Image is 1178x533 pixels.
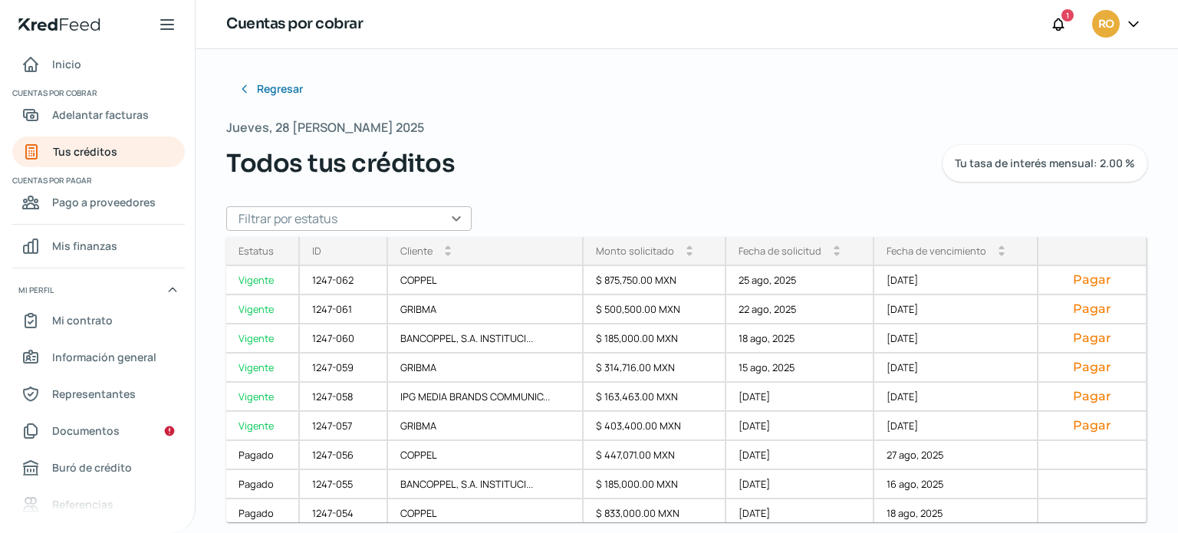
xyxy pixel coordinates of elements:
a: Vigente [226,383,300,412]
div: 1247-059 [300,354,388,383]
div: COPPEL [388,441,584,470]
div: [DATE] [874,412,1038,441]
span: Información general [52,347,156,367]
i: arrow_drop_down [834,251,840,257]
div: BANCOPPEL, S.A. INSTITUCI... [388,324,584,354]
div: BANCOPPEL, S.A. INSTITUCI... [388,470,584,499]
a: Vigente [226,295,300,324]
div: Monto solicitado [596,244,674,258]
span: Buró de crédito [52,458,132,477]
div: GRIBMA [388,354,584,383]
div: [DATE] [726,470,874,499]
div: COPPEL [388,499,584,528]
div: 1247-057 [300,412,388,441]
div: Estatus [239,244,274,258]
i: arrow_drop_down [686,251,693,257]
div: [DATE] [874,295,1038,324]
button: Pagar [1051,331,1134,346]
div: $ 314,716.00 MXN [584,354,726,383]
div: GRIBMA [388,295,584,324]
div: [DATE] [874,354,1038,383]
div: [DATE] [874,324,1038,354]
span: 1 [1066,8,1069,22]
span: Tus créditos [53,142,117,161]
div: [DATE] [726,383,874,412]
i: arrow_drop_down [445,251,451,257]
button: Pagar [1051,360,1134,375]
div: 15 ago, 2025 [726,354,874,383]
span: Mis finanzas [52,236,117,255]
span: Jueves, 28 [PERSON_NAME] 2025 [226,117,424,139]
a: Mi contrato [12,305,185,336]
a: Representantes [12,379,185,410]
div: Fecha de solicitud [739,244,821,258]
div: IPG MEDIA BRANDS COMMUNIC... [388,383,584,412]
div: 27 ago, 2025 [874,441,1038,470]
span: Representantes [52,384,136,403]
div: $ 163,463.00 MXN [584,383,726,412]
div: 1247-060 [300,324,388,354]
a: Pagado [226,470,300,499]
div: 1247-058 [300,383,388,412]
span: Todos tus créditos [226,145,455,182]
span: Cuentas por cobrar [12,86,183,100]
span: Pago a proveedores [52,192,156,212]
div: ID [312,244,321,258]
div: $ 447,071.00 MXN [584,441,726,470]
span: Mi contrato [52,311,113,330]
div: 16 ago, 2025 [874,470,1038,499]
span: Cuentas por pagar [12,173,183,187]
div: $ 833,000.00 MXN [584,499,726,528]
a: Información general [12,342,185,373]
div: [DATE] [874,266,1038,295]
a: Pago a proveedores [12,187,185,218]
span: Documentos [52,421,120,440]
div: 1247-054 [300,499,388,528]
a: Vigente [226,266,300,295]
h1: Cuentas por cobrar [226,13,363,35]
div: 1247-056 [300,441,388,470]
div: Vigente [226,324,300,354]
a: Pagado [226,499,300,528]
div: [DATE] [726,499,874,528]
a: Pagado [226,441,300,470]
div: 22 ago, 2025 [726,295,874,324]
span: Mi perfil [18,283,54,297]
a: Vigente [226,412,300,441]
div: $ 875,750.00 MXN [584,266,726,295]
button: Pagar [1051,418,1134,433]
div: $ 185,000.00 MXN [584,324,726,354]
div: COPPEL [388,266,584,295]
div: $ 500,500.00 MXN [584,295,726,324]
span: Adelantar facturas [52,105,149,124]
a: Adelantar facturas [12,100,185,130]
div: [DATE] [726,441,874,470]
div: $ 185,000.00 MXN [584,470,726,499]
div: 25 ago, 2025 [726,266,874,295]
button: Pagar [1051,389,1134,404]
a: Referencias [12,489,185,520]
a: Inicio [12,49,185,80]
span: Tu tasa de interés mensual: 2.00 % [955,158,1135,169]
span: Regresar [257,84,303,94]
button: Regresar [226,74,315,104]
div: 18 ago, 2025 [874,499,1038,528]
div: $ 403,400.00 MXN [584,412,726,441]
div: 1247-061 [300,295,388,324]
a: Vigente [226,354,300,383]
a: Buró de crédito [12,452,185,483]
button: Pagar [1051,301,1134,317]
div: 18 ago, 2025 [726,324,874,354]
a: Mis finanzas [12,231,185,262]
div: [DATE] [726,412,874,441]
span: Inicio [52,54,81,74]
span: Referencias [52,495,114,514]
div: [DATE] [874,383,1038,412]
i: arrow_drop_down [999,251,1005,257]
